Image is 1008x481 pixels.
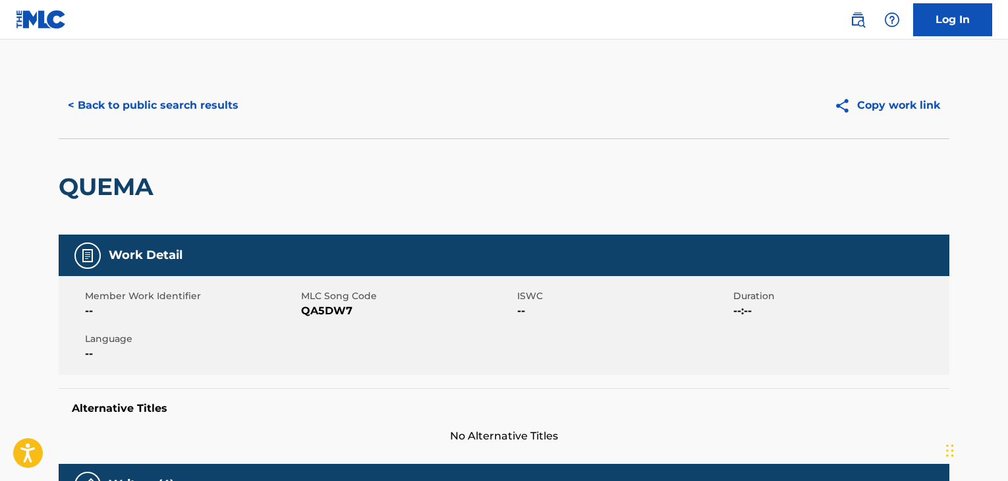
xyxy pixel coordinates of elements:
[942,418,1008,481] iframe: Chat Widget
[59,428,949,444] span: No Alternative Titles
[85,332,298,346] span: Language
[59,172,160,202] h2: QUEMA
[946,431,954,470] div: Drag
[80,248,96,264] img: Work Detail
[850,12,866,28] img: search
[825,89,949,122] button: Copy work link
[72,402,936,415] h5: Alternative Titles
[85,346,298,362] span: --
[109,248,182,263] h5: Work Detail
[834,98,857,114] img: Copy work link
[845,7,871,33] a: Public Search
[733,303,946,319] span: --:--
[301,289,514,303] span: MLC Song Code
[16,10,67,29] img: MLC Logo
[301,303,514,319] span: QA5DW7
[85,289,298,303] span: Member Work Identifier
[884,12,900,28] img: help
[517,303,730,319] span: --
[733,289,946,303] span: Duration
[85,303,298,319] span: --
[517,289,730,303] span: ISWC
[913,3,992,36] a: Log In
[879,7,905,33] div: Help
[59,89,248,122] button: < Back to public search results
